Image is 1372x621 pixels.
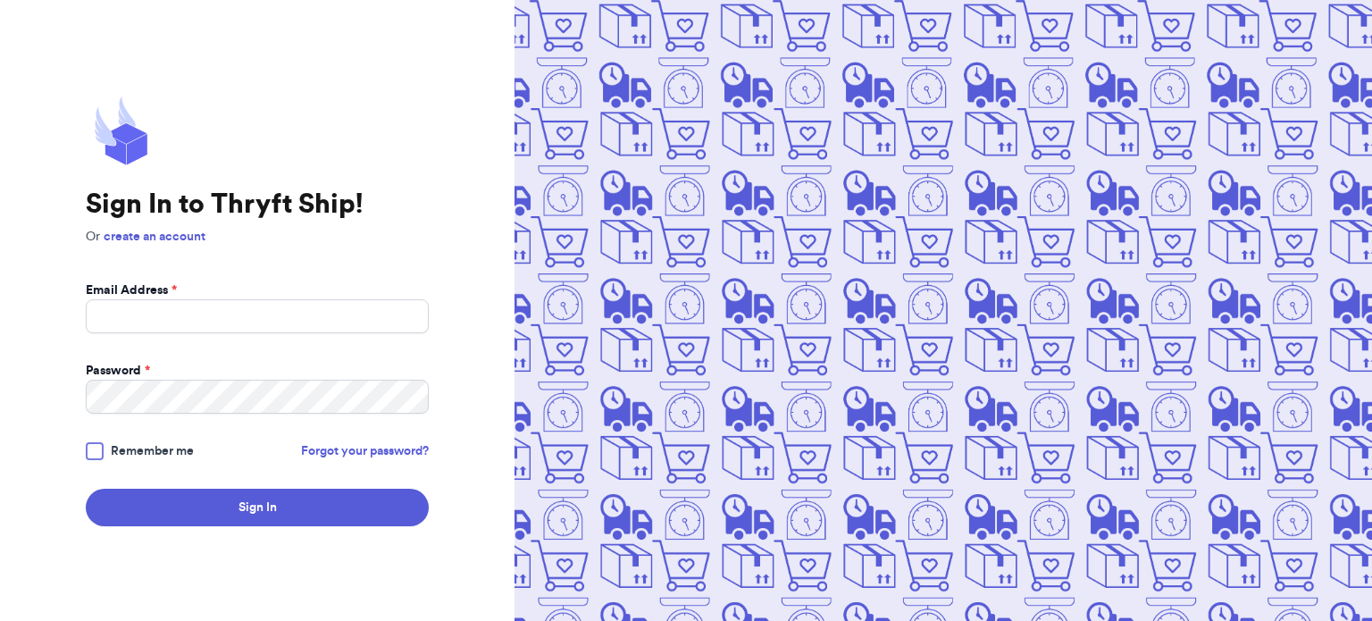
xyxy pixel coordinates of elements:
[86,362,150,380] label: Password
[86,281,177,299] label: Email Address
[111,442,194,460] span: Remember me
[86,489,429,526] button: Sign In
[86,228,429,246] p: Or
[86,189,429,221] h1: Sign In to Thryft Ship!
[301,442,429,460] a: Forgot your password?
[104,231,205,243] a: create an account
